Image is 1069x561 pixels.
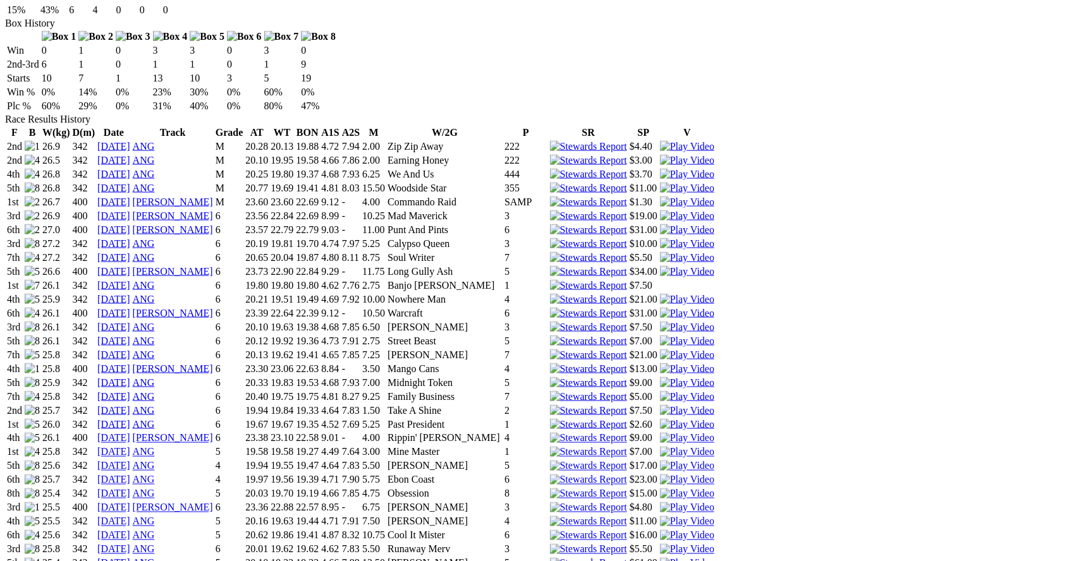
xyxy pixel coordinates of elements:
td: M [215,140,244,153]
td: 1 [264,58,300,71]
td: 7.94 [341,140,360,153]
a: [DATE] [97,391,130,402]
td: 26.9 [42,140,71,153]
a: ANG [133,155,155,166]
td: 342 [72,154,96,167]
td: 0 [226,44,262,57]
img: Stewards Report [550,141,627,152]
img: 5 [25,349,40,361]
th: B [24,126,40,139]
td: Plc % [6,100,40,112]
img: Box 3 [116,31,150,42]
img: Box 1 [42,31,76,42]
td: 6.25 [362,168,386,181]
img: Play Video [660,183,714,194]
td: 19.80 [270,168,294,181]
img: Stewards Report [550,516,627,528]
img: Play Video [660,516,714,528]
img: Play Video [660,210,714,222]
img: 8 [25,405,40,416]
th: BON [295,126,319,139]
a: ANG [133,294,155,305]
td: 60% [264,86,300,99]
img: Play Video [660,141,714,152]
td: 26.8 [42,182,71,195]
td: 6 [41,58,77,71]
img: 8 [25,488,40,500]
th: SP [629,126,658,139]
a: [DATE] [97,433,130,443]
a: View replay [660,419,714,430]
a: [DATE] [97,363,130,374]
img: Stewards Report [550,447,627,458]
td: 0 [115,58,151,71]
img: Play Video [660,474,714,486]
td: 342 [72,168,96,181]
img: 4 [25,391,40,402]
a: [DATE] [97,488,130,499]
td: 10 [189,72,225,85]
img: Stewards Report [550,155,627,166]
img: Stewards Report [550,488,627,500]
td: 0 [41,44,77,57]
img: Play Video [660,488,714,500]
img: 4 [25,308,40,319]
th: A1S [321,126,339,139]
th: Track [132,126,214,139]
a: View replay [660,447,714,457]
a: View replay [660,363,714,374]
td: 0% [115,86,151,99]
th: AT [245,126,269,139]
td: $3.00 [629,154,658,167]
td: 30% [189,86,225,99]
a: ANG [133,461,155,471]
img: Stewards Report [550,183,627,194]
a: View replay [660,433,714,443]
a: [DATE] [97,183,130,193]
td: 29% [78,100,114,112]
a: [DATE] [97,502,130,513]
a: [DATE] [97,155,130,166]
img: Stewards Report [550,335,627,347]
img: Stewards Report [550,169,627,180]
img: Stewards Report [550,530,627,541]
td: 0% [41,86,77,99]
th: WT [270,126,294,139]
td: 80% [264,100,300,112]
img: 1 [25,502,40,514]
a: View replay [660,502,714,513]
img: Play Video [660,294,714,305]
td: 0 [162,4,185,16]
th: F [6,126,23,139]
a: [DATE] [97,335,130,346]
td: Starts [6,72,40,85]
img: 7 [25,280,40,291]
td: 6 [68,4,90,16]
td: $4.40 [629,140,658,153]
td: 19.88 [295,140,319,153]
img: Play Video [660,461,714,472]
td: 0 [300,44,336,57]
td: 23% [152,86,188,99]
td: 1 [152,58,188,71]
td: 19 [300,72,336,85]
td: 444 [504,168,548,181]
td: 1 [78,44,114,57]
td: 2.00 [362,140,386,153]
a: View replay [660,405,714,416]
td: 7.86 [341,154,360,167]
a: View replay [660,169,714,179]
td: 1 [189,58,225,71]
img: Play Video [660,322,714,333]
a: View replay [660,141,714,152]
img: 8 [25,238,40,250]
img: Stewards Report [550,210,627,222]
td: 0 [226,58,262,71]
td: 15% [6,4,39,16]
a: View replay [660,294,714,305]
td: 2nd-3rd [6,58,40,71]
a: [DATE] [97,141,130,152]
td: 0 [116,4,138,16]
td: 26.8 [42,168,71,181]
img: Stewards Report [550,280,627,291]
